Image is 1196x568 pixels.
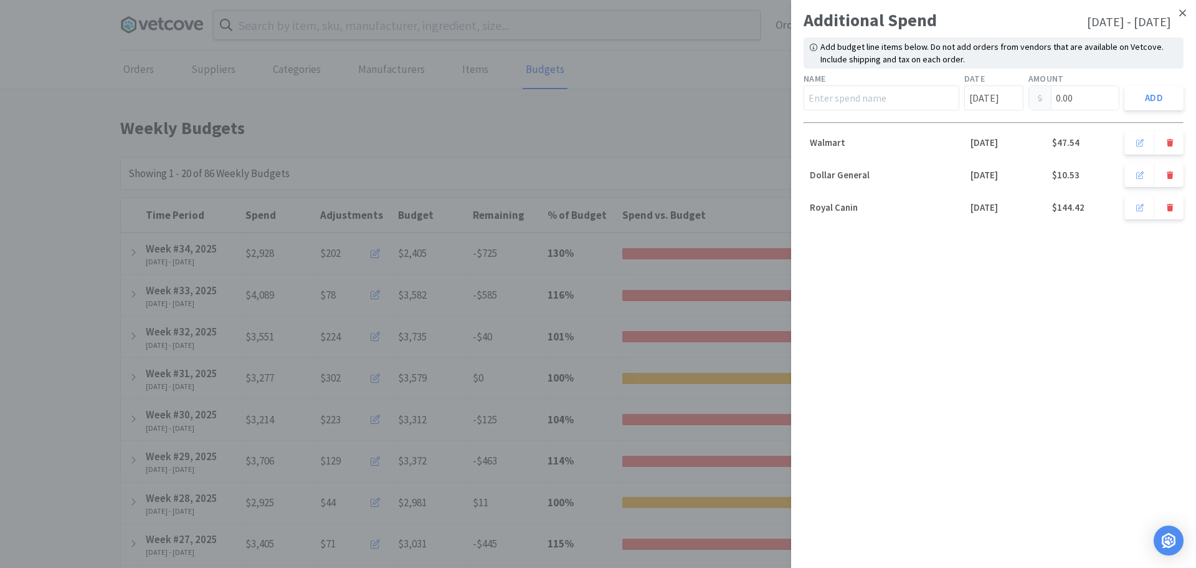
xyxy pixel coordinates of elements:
p: [DATE] [964,135,1023,155]
p: $144.42 [1028,200,1120,219]
input: Enter spend name [804,85,959,110]
button: Add [1124,85,1184,110]
p: $47.54 [1028,135,1120,155]
p: Walmart [804,135,959,155]
p: Dollar General [804,168,959,187]
label: Amount [1028,72,1064,85]
label: Date [964,72,985,85]
input: Select date [964,85,1023,110]
div: Additional Spend [804,6,1184,34]
p: Add budget line items below. Do not add orders from vendors that are available on Vetcove. Includ... [820,41,1180,65]
p: [DATE] [964,200,1023,219]
p: [DATE] [964,168,1023,187]
p: $10.53 [1028,168,1120,187]
label: Name [804,72,826,85]
h3: [DATE] - [DATE] [1087,12,1171,34]
div: Open Intercom Messenger [1154,526,1184,556]
p: Royal Canin [804,200,959,219]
